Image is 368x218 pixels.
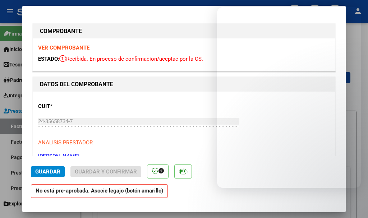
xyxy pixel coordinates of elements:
span: Guardar y Confirmar [75,168,137,175]
iframe: Intercom live chat [217,7,361,188]
span: Guardar [35,168,60,175]
button: Guardar [31,166,65,177]
span: ESTADO: [38,56,59,62]
strong: COMPROBANTE [40,28,82,34]
button: Guardar y Confirmar [70,166,141,177]
p: CUIT [38,102,126,111]
strong: No está pre-aprobada. Asocie legajo (botón amarillo) [31,184,168,198]
p: [PERSON_NAME] [38,152,330,161]
a: VER COMPROBANTE [38,45,89,51]
iframe: Intercom live chat [344,194,361,211]
strong: DATOS DEL COMPROBANTE [40,81,113,88]
span: ANALISIS PRESTADOR [38,139,93,146]
span: Recibida. En proceso de confirmacion/aceptac por la OS. [59,56,203,62]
